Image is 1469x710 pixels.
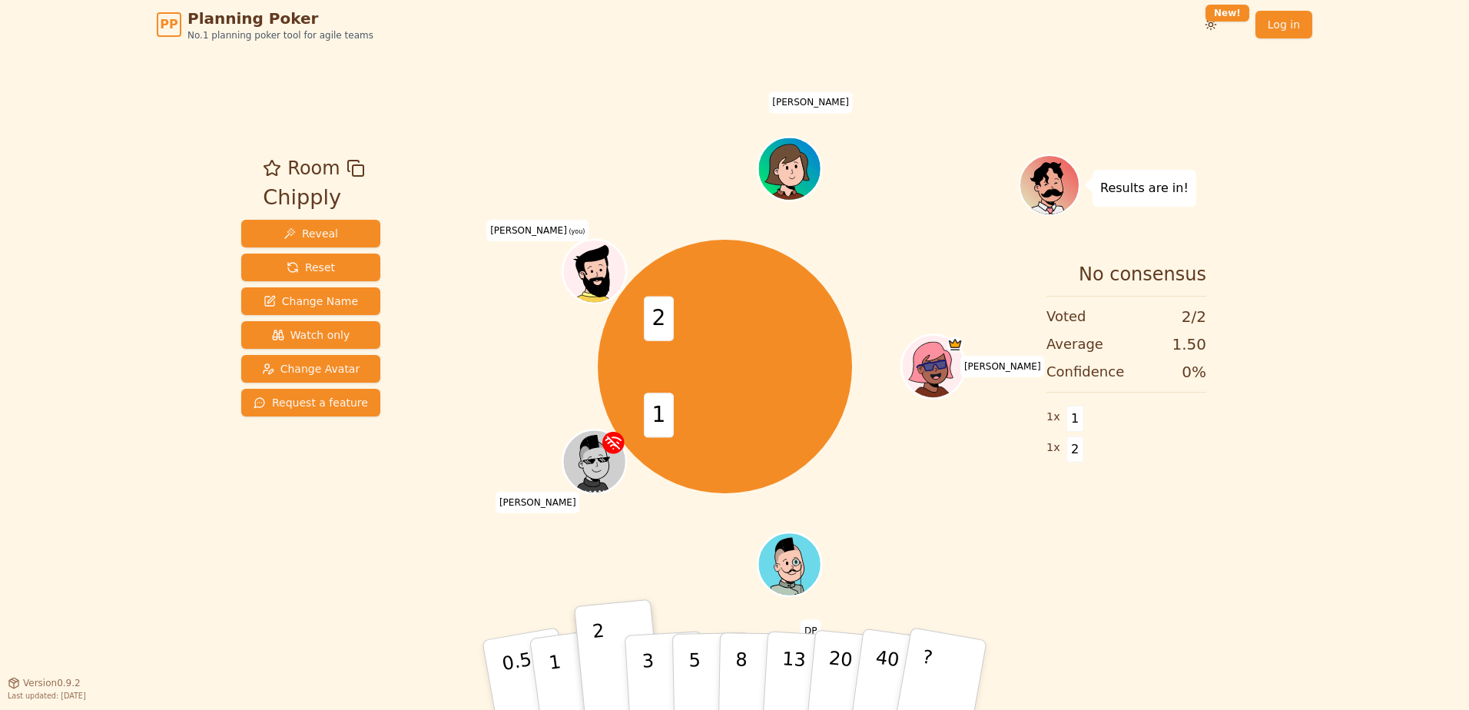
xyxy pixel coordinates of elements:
span: Voted [1046,306,1086,327]
span: Planning Poker [187,8,373,29]
span: Click to change your name [960,356,1045,377]
span: Confidence [1046,361,1124,383]
span: Change Name [264,294,358,309]
div: Chipply [263,182,364,214]
span: Click to change your name [768,92,853,114]
span: PP [160,15,177,34]
button: Change Name [241,287,380,315]
button: New! [1197,11,1225,38]
span: Click to change your name [801,620,821,642]
button: Change Avatar [241,355,380,383]
span: Click to change your name [486,220,589,241]
span: 1 [644,393,674,437]
span: 1 x [1046,409,1060,426]
span: 1 x [1046,440,1060,456]
span: Room [287,154,340,182]
a: PPPlanning PokerNo.1 planning poker tool for agile teams [157,8,373,41]
button: Add as favourite [263,154,281,182]
span: Melissa is the host [947,337,963,353]
span: 0 % [1182,361,1206,383]
button: Watch only [241,321,380,349]
p: Results are in! [1100,177,1189,199]
p: 2 [592,620,612,704]
span: 2 / 2 [1182,306,1206,327]
button: Reset [241,254,380,281]
span: 2 [644,296,674,340]
span: (you) [567,228,585,235]
span: Click to change your name [496,492,580,513]
span: Request a feature [254,395,368,410]
button: Version0.9.2 [8,677,81,689]
span: Change Avatar [262,361,360,377]
button: Reveal [241,220,380,247]
span: Watch only [272,327,350,343]
button: Click to change your avatar [564,242,624,302]
span: Average [1046,333,1103,355]
a: Log in [1255,11,1312,38]
span: Reveal [284,226,338,241]
span: No.1 planning poker tool for agile teams [187,29,373,41]
span: Version 0.9.2 [23,677,81,689]
button: Request a feature [241,389,380,416]
span: No consensus [1079,262,1206,287]
span: 1 [1066,406,1084,432]
div: New! [1205,5,1249,22]
span: Last updated: [DATE] [8,692,86,700]
span: 2 [1066,436,1084,463]
span: Reset [287,260,335,275]
span: 1.50 [1172,333,1206,355]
